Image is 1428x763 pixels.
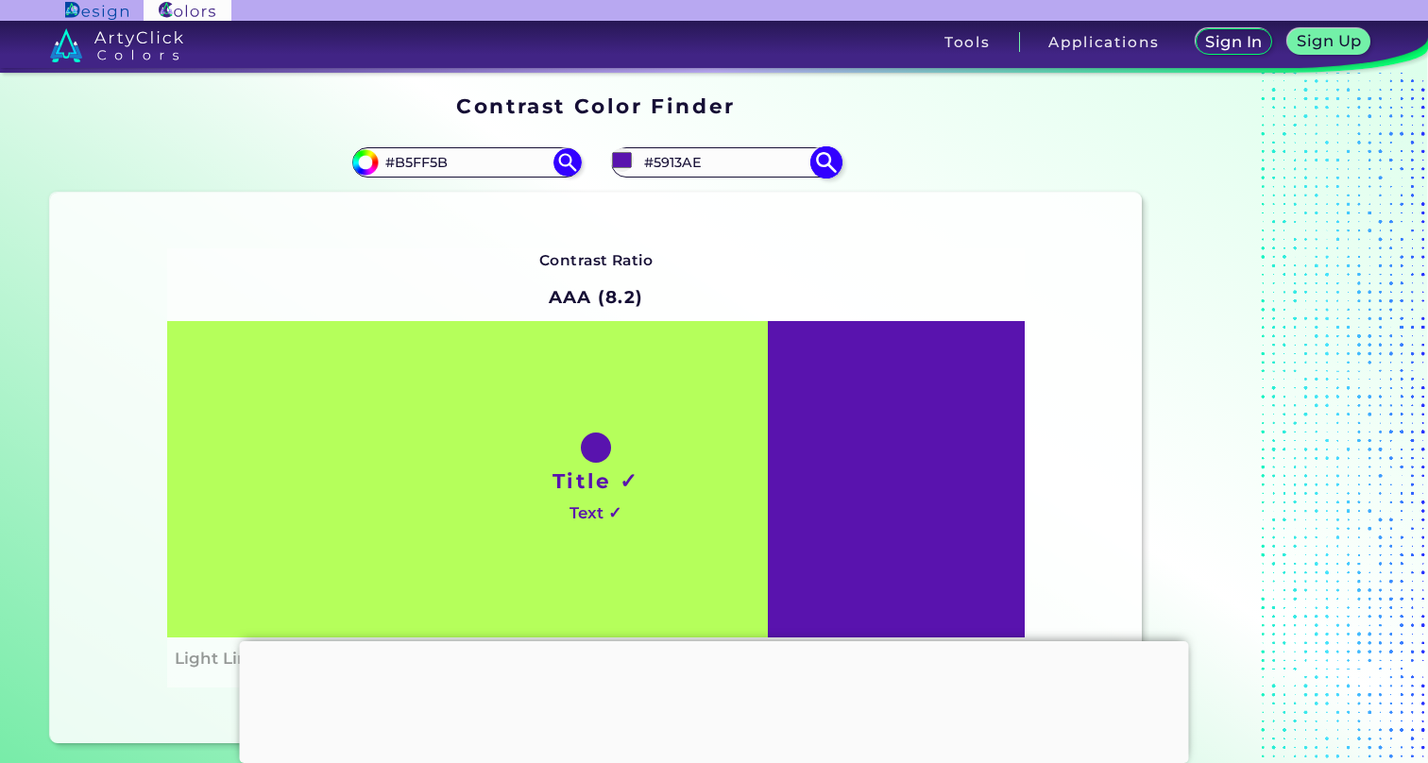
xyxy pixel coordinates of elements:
a: Sign Up [1292,30,1367,54]
input: type color 2.. [637,149,813,175]
img: ArtyClick Design logo [65,2,128,20]
h3: Tools [944,35,991,49]
iframe: Advertisement [1149,88,1385,751]
h4: Text ✓ [569,500,621,527]
h3: Applications [1048,35,1159,49]
h1: Contrast Color Finder [456,92,735,120]
h2: AAA (8.2) [540,277,653,318]
strong: Contrast Ratio [539,251,654,269]
h5: Sign In [1208,35,1260,49]
img: icon search [553,148,582,177]
img: logo_artyclick_colors_white.svg [50,28,183,62]
iframe: Advertisement [240,641,1189,758]
h1: Title ✓ [552,466,639,495]
a: Sign In [1199,30,1269,54]
img: icon search [809,145,842,178]
input: type color 1.. [379,149,554,175]
h4: Light Lime Green [175,645,317,672]
h5: Sign Up [1300,34,1358,48]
